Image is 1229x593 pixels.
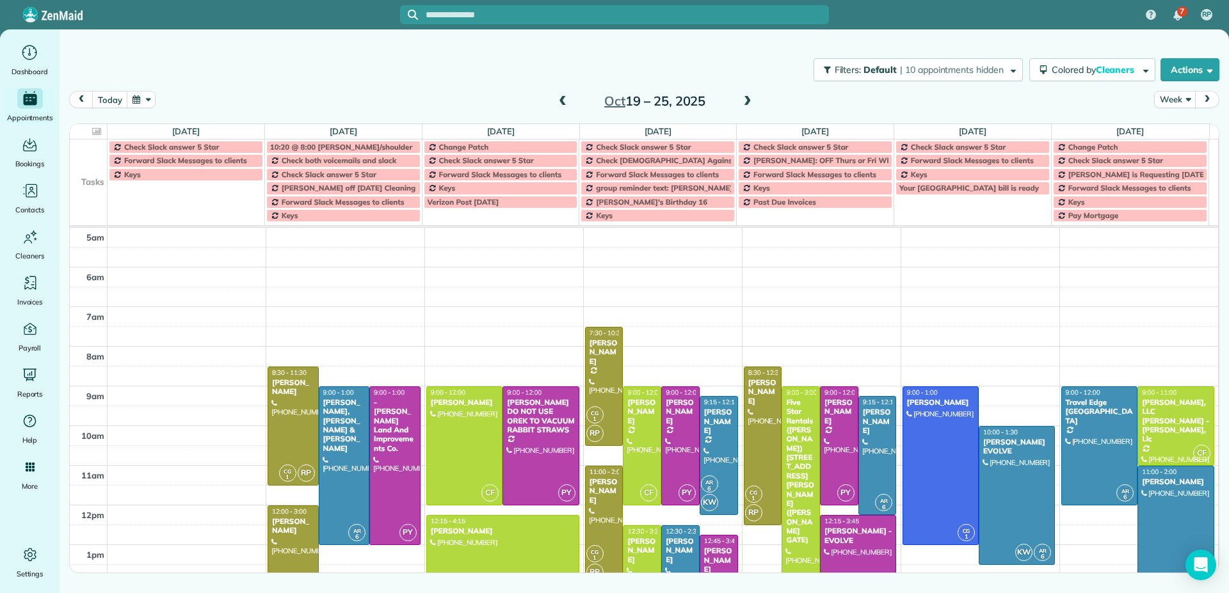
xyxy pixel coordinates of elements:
div: [PERSON_NAME] [824,398,855,425]
span: Contacts [15,203,44,216]
button: next [1195,91,1219,108]
span: Past Due Invoices [753,197,816,207]
a: [DATE] [1116,126,1144,136]
a: Settings [5,544,54,580]
a: Dashboard [5,42,54,78]
span: 5am [86,232,104,242]
span: 11:00 - 2:00 [590,468,624,476]
small: 6 [876,502,892,514]
span: Reports [17,388,43,400]
span: Change Patch [1068,142,1118,152]
span: 7am [86,312,104,322]
small: 1 [280,471,296,484]
div: [PERSON_NAME] [430,398,499,407]
span: RP [298,464,315,482]
span: 8:30 - 12:30 [748,368,783,377]
span: 7 [1180,6,1184,17]
span: 9:00 - 12:00 [627,388,662,397]
span: 12:45 - 3:45 [704,537,739,545]
span: CG [591,409,598,416]
span: Filters: [835,64,862,75]
span: 11am [81,470,104,480]
span: CF [481,484,499,502]
button: Focus search [400,10,418,20]
a: [DATE] [959,126,986,136]
span: Payroll [19,342,42,354]
div: [PERSON_NAME] DO NOT USE OREK TO VACUUM RABBIT STRAWS [506,398,575,435]
span: [PERSON_NAME]: OFF Thurs or Fri WEEKLY [753,155,908,165]
button: Actions [1161,58,1219,81]
div: [PERSON_NAME] EVOLVE [983,438,1051,456]
span: 12:30 - 3:30 [627,527,662,535]
span: [PERSON_NAME] off [DATE] Cleaning Restaurant [282,183,458,193]
div: - [PERSON_NAME] Land And Improvements Co. [373,398,417,453]
span: PY [558,484,575,502]
span: 12:15 - 3:45 [824,517,859,525]
span: Dashboard [12,65,48,78]
a: Filters: Default | 10 appointments hidden [807,58,1023,81]
span: Forward Slack Messages to clients [596,170,719,179]
span: 1pm [86,550,104,560]
span: 10:00 - 1:30 [983,428,1018,436]
span: Check Slack answer 5 Star [596,142,691,152]
span: 10:20 @ 8:00 [PERSON_NAME]/shoulder [270,142,412,152]
span: RP [586,425,604,442]
a: Payroll [5,319,54,354]
small: 1 [587,552,603,564]
span: Help [22,434,38,447]
span: Check Slack answer 5 Star [124,142,219,152]
div: Open Intercom Messenger [1185,550,1216,580]
span: Colored by [1052,64,1139,75]
span: 7:30 - 10:30 [590,329,624,337]
span: group reminder text: [PERSON_NAME] [596,183,732,193]
span: | 10 appointments hidden [900,64,1004,75]
span: KW [1015,544,1032,561]
span: Invoices [17,296,43,308]
span: Cleaners [1096,64,1137,75]
span: CG [591,548,598,555]
span: 9:00 - 1:00 [907,388,938,397]
span: 12pm [81,510,104,520]
a: Appointments [5,88,54,124]
a: Invoices [5,273,54,308]
span: Pay Mortgage [1068,210,1119,220]
span: CG [963,527,970,534]
a: [DATE] [487,126,515,136]
span: 9:00 - 1:00 [374,388,405,397]
span: PY [837,484,855,502]
div: Five Star Rentals ([PERSON_NAME]) [STREET_ADDRESS][PERSON_NAME] ([PERSON_NAME] GATE) [785,398,816,545]
button: Week [1154,91,1196,108]
span: 9:00 - 12:00 [666,388,700,397]
span: AR [880,497,888,504]
span: AR [1039,547,1047,554]
span: Appointments [7,111,53,124]
small: 6 [1117,491,1133,503]
span: [PERSON_NAME]'s Birthday 16 [596,197,707,207]
span: Cleaners [15,249,44,262]
span: 11:00 - 2:00 [1142,468,1177,476]
span: Check Slack answer 5 Star [1068,155,1163,165]
small: 1 [746,493,762,505]
span: 9am [86,391,104,401]
span: Keys [1068,197,1085,207]
a: [DATE] [330,126,357,136]
span: RP [1202,10,1211,20]
span: 12:15 - 4:15 [431,517,465,525]
a: Help [5,411,54,447]
button: Filters: Default | 10 appointments hidden [814,58,1023,81]
div: [PERSON_NAME] [271,378,315,397]
span: 9:00 - 12:00 [507,388,542,397]
div: [PERSON_NAME] [665,398,696,425]
span: CG [750,489,757,496]
span: Forward Slack Messages to clients [1068,183,1191,193]
span: 9:00 - 1:00 [323,388,354,397]
span: 8:30 - 11:30 [272,368,307,377]
div: [PERSON_NAME] [589,338,620,366]
span: Your [GEOGRAPHIC_DATA] bill is ready [899,183,1039,193]
div: [PERSON_NAME] [862,407,893,435]
small: 1 [587,413,603,425]
button: today [92,91,127,108]
span: KW [701,494,718,511]
div: [PERSON_NAME], [PERSON_NAME] & [PERSON_NAME] [323,398,366,453]
div: [PERSON_NAME] - EVOLVE [824,526,892,545]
